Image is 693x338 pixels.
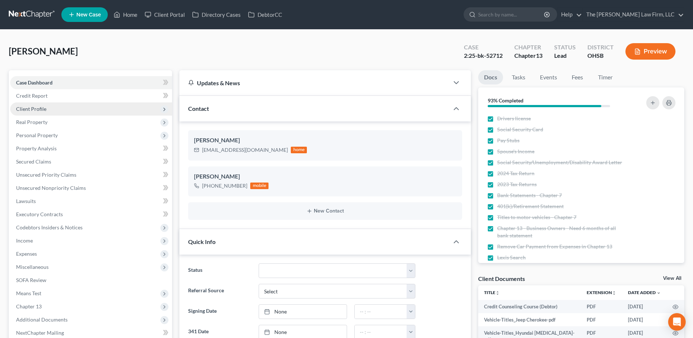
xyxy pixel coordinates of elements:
[110,8,141,21] a: Home
[663,276,681,281] a: View All
[188,105,209,112] span: Contact
[10,89,172,102] a: Credit Report
[581,300,622,313] td: PDF
[76,12,101,18] span: New Case
[16,303,42,309] span: Chapter 13
[464,52,503,60] div: 2:25-bk-52712
[194,172,456,181] div: [PERSON_NAME]
[497,170,534,177] span: 2024 Tax Return
[497,159,622,166] span: Social Security/Unemployment/Disability Award Letter
[16,264,49,270] span: Miscellaneous
[566,70,589,84] a: Fees
[10,142,172,155] a: Property Analysis
[628,290,661,295] a: Date Added expand_more
[587,43,614,52] div: District
[497,137,519,144] span: Pay Stubs
[497,243,612,250] span: Remove Car Payment from Expenses in Chapter 13
[16,330,64,336] span: NextChapter Mailing
[506,70,531,84] a: Tasks
[188,79,440,87] div: Updates & News
[495,291,500,295] i: unfold_more
[10,274,172,287] a: SOFA Review
[484,290,500,295] a: Titleunfold_more
[622,300,667,313] td: [DATE]
[478,300,581,313] td: Credit Counseling Course (Debtor)
[16,172,76,178] span: Unsecured Priority Claims
[10,181,172,195] a: Unsecured Nonpriority Claims
[10,195,172,208] a: Lawsuits
[16,277,46,283] span: SOFA Review
[16,93,47,99] span: Credit Report
[184,304,255,319] label: Signing Date
[189,8,244,21] a: Directory Cases
[554,43,576,52] div: Status
[497,126,543,133] span: Social Security Card
[488,97,523,104] strong: 93% Completed
[625,43,675,60] button: Preview
[497,192,562,199] span: Bank Statements - Chapter 7
[497,203,564,210] span: 401(k)/Retirement Statement
[10,208,172,221] a: Executory Contracts
[16,132,58,138] span: Personal Property
[188,238,216,245] span: Quick Info
[514,43,542,52] div: Chapter
[16,106,46,112] span: Client Profile
[622,313,667,326] td: [DATE]
[184,284,255,298] label: Referral Source
[16,145,57,151] span: Property Analysis
[16,211,63,217] span: Executory Contracts
[587,290,616,295] a: Extensionunfold_more
[514,52,542,60] div: Chapter
[355,305,407,319] input: -- : --
[612,291,616,295] i: unfold_more
[497,214,576,221] span: Titles to motor vehicles - Chapter 7
[291,147,307,153] div: home
[478,313,581,326] td: Vehicle-Titles_Jeep Cherokee-pdf
[202,182,247,189] div: [PHONE_NUMBER]
[202,146,288,154] div: [EMAIL_ADDRESS][DOMAIN_NAME]
[10,155,172,168] a: Secured Claims
[16,251,37,257] span: Expenses
[478,8,545,21] input: Search by name...
[478,70,503,84] a: Docs
[497,225,627,239] span: Chapter 13 - Business Owners - Need 6 months of all bank statement
[16,79,53,86] span: Case Dashboard
[10,76,172,89] a: Case Dashboard
[557,8,582,21] a: Help
[244,8,286,21] a: DebtorCC
[587,52,614,60] div: OHSB
[250,183,269,189] div: mobile
[554,52,576,60] div: Lead
[497,254,526,261] span: Lexis Search
[194,208,456,214] button: New Contact
[656,291,661,295] i: expand_more
[536,52,542,59] span: 13
[583,8,684,21] a: The [PERSON_NAME] Law Firm, LLC
[16,158,51,165] span: Secured Claims
[16,119,47,125] span: Real Property
[10,168,172,181] a: Unsecured Priority Claims
[16,237,33,244] span: Income
[592,70,618,84] a: Timer
[16,185,86,191] span: Unsecured Nonpriority Claims
[141,8,189,21] a: Client Portal
[16,290,41,296] span: Means Test
[16,224,83,230] span: Codebtors Insiders & Notices
[194,136,456,145] div: [PERSON_NAME]
[497,148,534,155] span: Spouse's Income
[581,313,622,326] td: PDF
[478,275,525,282] div: Client Documents
[184,263,255,278] label: Status
[497,115,531,122] span: Drivers license
[534,70,563,84] a: Events
[16,198,36,204] span: Lawsuits
[16,316,68,323] span: Additional Documents
[9,46,78,56] span: [PERSON_NAME]
[497,181,537,188] span: 2023 Tax Returns
[464,43,503,52] div: Case
[259,305,347,319] a: None
[668,313,686,331] div: Open Intercom Messenger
